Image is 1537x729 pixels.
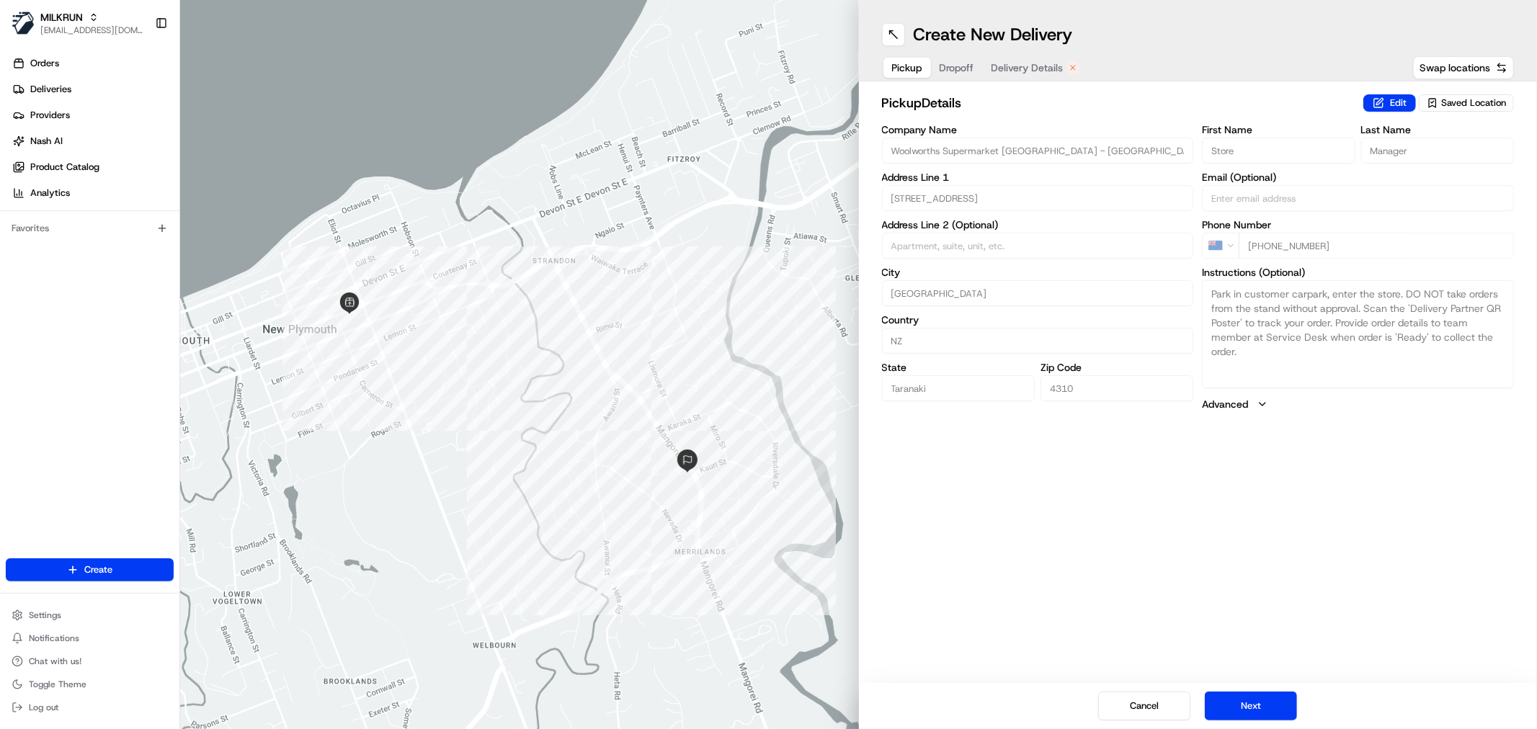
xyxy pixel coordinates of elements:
[914,23,1073,46] h1: Create New Delivery
[1441,97,1506,109] span: Saved Location
[882,267,1194,277] label: City
[1202,397,1514,411] button: Advanced
[1202,220,1514,230] label: Phone Number
[6,674,174,694] button: Toggle Theme
[40,24,143,36] button: [EMAIL_ADDRESS][DOMAIN_NAME]
[1098,692,1190,720] button: Cancel
[6,78,179,101] a: Deliveries
[6,558,174,581] button: Create
[1202,138,1355,164] input: Enter first name
[6,628,174,648] button: Notifications
[29,679,86,690] span: Toggle Theme
[1202,397,1248,411] label: Advanced
[882,93,1355,113] h2: pickup Details
[1202,280,1514,388] textarea: Park in customer carpark, enter the store. DO NOT take orders from the stand without approval. Sc...
[1239,233,1514,259] input: Enter phone number
[12,12,35,35] img: MILKRUN
[1041,375,1193,401] input: Enter zip code
[882,233,1194,259] input: Apartment, suite, unit, etc.
[29,632,79,644] span: Notifications
[84,563,112,576] span: Create
[29,609,61,621] span: Settings
[1205,692,1297,720] button: Next
[882,315,1194,325] label: Country
[6,605,174,625] button: Settings
[882,328,1194,354] input: Enter country
[882,185,1194,211] input: Enter address
[1361,138,1514,164] input: Enter last name
[1202,172,1514,182] label: Email (Optional)
[29,656,81,667] span: Chat with us!
[1419,93,1514,113] button: Saved Location
[1361,125,1514,135] label: Last Name
[6,217,174,240] div: Favorites
[1202,267,1514,277] label: Instructions (Optional)
[882,375,1035,401] input: Enter state
[6,6,149,40] button: MILKRUNMILKRUN[EMAIL_ADDRESS][DOMAIN_NAME]
[30,83,71,96] span: Deliveries
[30,109,70,122] span: Providers
[1041,362,1193,372] label: Zip Code
[940,61,974,75] span: Dropoff
[882,125,1194,135] label: Company Name
[882,138,1194,164] input: Enter company name
[6,156,179,179] a: Product Catalog
[6,651,174,671] button: Chat with us!
[882,172,1194,182] label: Address Line 1
[882,362,1035,372] label: State
[30,135,63,148] span: Nash AI
[30,187,70,200] span: Analytics
[992,61,1064,75] span: Delivery Details
[29,702,58,713] span: Log out
[30,57,59,70] span: Orders
[1363,94,1416,112] button: Edit
[40,10,83,24] button: MILKRUN
[1413,56,1514,79] button: Swap locations
[1202,125,1355,135] label: First Name
[1202,185,1514,211] input: Enter email address
[6,182,179,205] a: Analytics
[6,104,179,127] a: Providers
[882,220,1194,230] label: Address Line 2 (Optional)
[6,697,174,717] button: Log out
[30,161,99,174] span: Product Catalog
[892,61,922,75] span: Pickup
[882,280,1194,306] input: Enter city
[6,130,179,153] a: Nash AI
[6,52,179,75] a: Orders
[1420,61,1490,75] span: Swap locations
